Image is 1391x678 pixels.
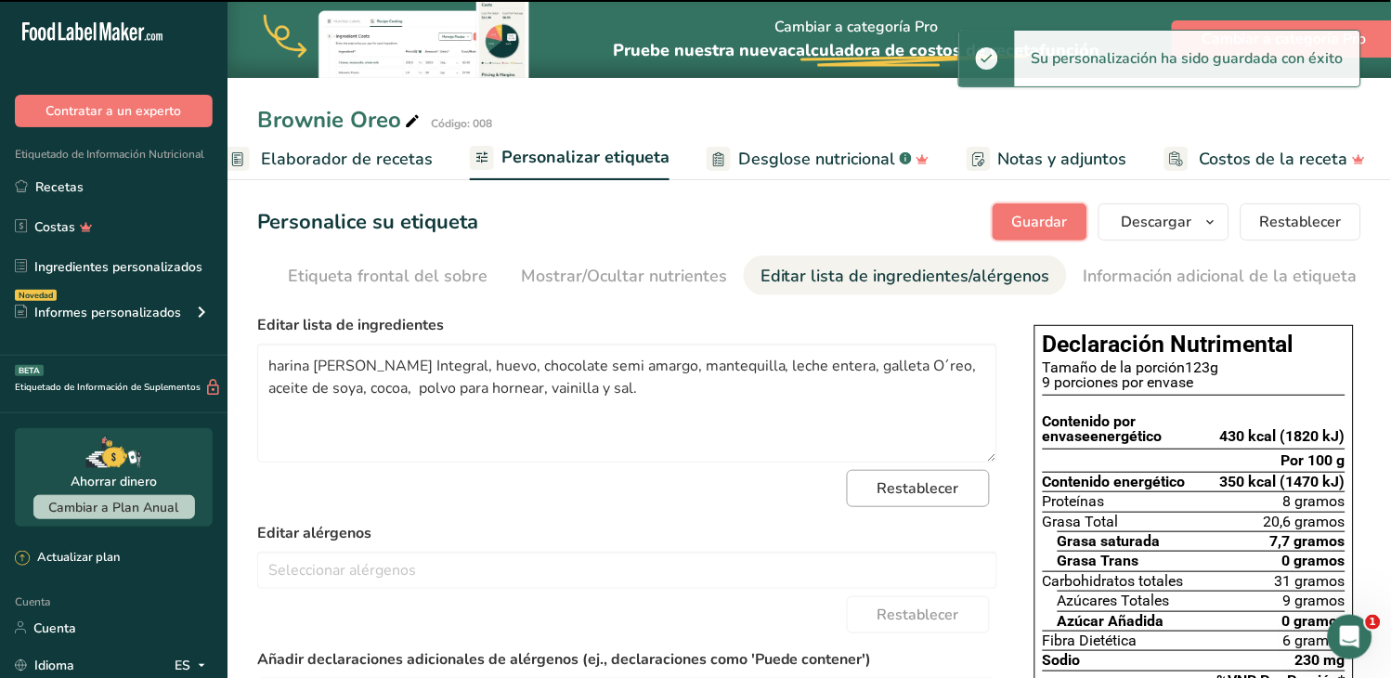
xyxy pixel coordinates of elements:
[470,137,669,181] a: Personalizar etiqueta
[1283,632,1345,649] font: 6 gramos
[967,138,1127,180] a: Notas y adjuntos
[34,657,74,674] font: Idioma
[19,365,40,376] font: BETA
[847,470,990,507] button: Restablecer
[1043,632,1137,649] font: Fibra Dietética
[1282,552,1345,569] font: 0 gramos
[1200,148,1348,170] font: Costos de la receta
[1043,331,1294,358] font: Declaración Nutrimental
[1043,492,1105,510] font: Proteínas
[1295,651,1345,669] font: 230 mg
[37,549,120,566] font: Actualizar plan
[1012,212,1068,232] font: Guardar
[1241,203,1361,241] button: Restablecer
[1043,373,1194,391] font: 9 porciones por envase
[1328,615,1372,659] iframe: Chat en vivo de Intercom
[1264,513,1345,530] font: 20,6 gramos
[431,116,492,131] font: Código: 008
[19,290,53,301] font: Novedad
[15,147,204,162] font: Etiquetado de Información Nutricional
[175,657,190,674] font: ES
[34,304,181,321] font: Informes personalizados
[998,148,1127,170] font: Notas y adjuntos
[1091,427,1163,445] font: energético
[1220,427,1345,445] font: 430 kcal (1820 kJ)
[1043,513,1119,530] font: Grasa Total
[35,178,84,196] font: Recetas
[1043,572,1184,590] font: Carbohidratos totales
[788,39,1040,61] font: calculadora de costos de receta
[15,594,50,609] font: Cuenta
[15,381,201,394] font: Etiquetado de Información de Suplementos
[1043,412,1137,445] font: Contenido por envase
[760,265,1050,287] font: Editar lista de ingredientes/alérgenos
[1283,592,1345,609] font: 9 gramos
[1260,212,1342,232] font: Restablecer
[33,619,76,637] font: Cuenta
[46,102,182,120] font: Contratar a un experto
[71,473,157,490] font: Ahorrar dinero
[1058,612,1164,630] font: Azúcar Añadida
[1122,212,1192,232] font: Descargar
[1281,451,1345,469] font: Por 100 g
[1043,359,1186,376] font: Tamaño de la porción
[257,649,872,670] font: Añadir declaraciones adicionales de alérgenos (ej., declaraciones como 'Puede contener')
[1098,203,1229,241] button: Descargar
[226,138,433,180] a: Elaborador de recetas
[257,315,444,335] font: Editar lista de ingredientes
[847,596,990,633] button: Restablecer
[49,499,179,516] font: Cambiar a Plan Anual
[1220,473,1345,490] font: 350 kcal (1470 kJ)
[1283,492,1345,510] font: 8 gramos
[1186,359,1219,376] font: 123g
[258,555,996,584] input: Seleccionar alérgenos
[257,208,478,236] font: Personalice su etiqueta
[877,478,959,499] font: Restablecer
[1084,265,1358,287] font: Información adicional de la etiqueta
[1282,612,1345,630] font: 0 gramos
[774,17,939,37] font: Cambiar a categoría Pro
[1270,532,1345,550] font: 7,7 gramos
[1058,552,1139,569] font: Grasa Trans
[1043,651,1081,669] font: Sodio
[261,148,433,170] font: Elaborador de recetas
[501,146,669,168] font: Personalizar etiqueta
[288,265,487,287] font: Etiqueta frontal del sobre
[993,203,1087,241] button: Guardar
[1370,616,1377,628] font: 1
[877,605,959,625] font: Restablecer
[257,523,371,543] font: Editar alérgenos
[614,39,788,61] font: Pruebe nuestra nueva
[1015,31,1360,86] div: Su personalización ha sido guardada con éxito
[521,265,727,287] font: Mostrar/Ocultar nutrientes
[34,258,202,276] font: Ingredientes personalizados
[33,495,195,519] button: Cambiar a Plan Anual
[15,95,213,127] button: Contratar a un experto
[1058,592,1170,609] font: Azúcares Totales
[1275,572,1345,590] font: 31 gramos
[1043,473,1186,490] font: Contenido energético
[34,218,75,236] font: Costas
[707,138,929,180] a: Desglose nutricional
[738,148,896,170] font: Desglose nutricional
[257,105,401,135] font: Brownie Oreo
[1058,532,1161,550] font: Grasa saturada
[1164,138,1366,180] a: Costos de la receta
